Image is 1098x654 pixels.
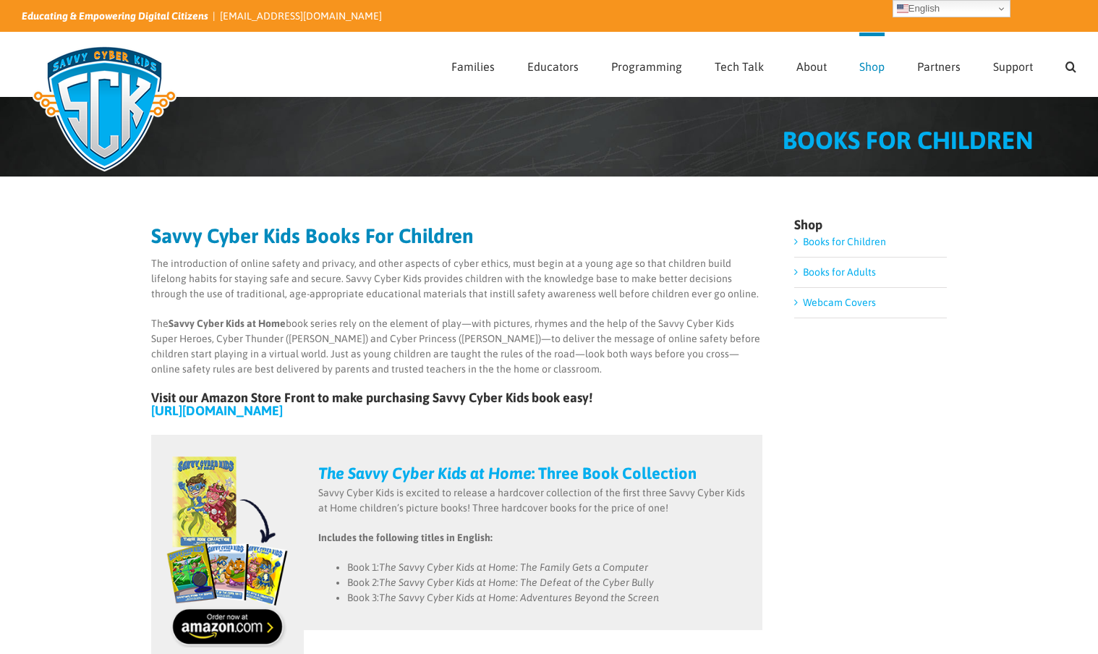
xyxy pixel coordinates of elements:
[993,33,1033,96] a: Support
[169,318,286,329] strong: Savvy Cyber Kids at Home
[347,590,748,606] li: Book 3:
[379,561,648,573] em: The Savvy Cyber Kids at Home: The Family Gets a Computer
[318,464,697,483] a: The Savvy Cyber Kids at Home: Three Book Collection
[451,61,495,72] span: Families
[151,316,762,377] p: The book series rely on the element of play—with pictures, rhymes and the help of the Savvy Cyber...
[151,390,592,405] b: Visit our Amazon Store Front to make purchasing Savvy Cyber Kids book easy!
[22,10,208,22] i: Educating & Empowering Digital Citizens
[803,266,876,278] a: Books for Adults
[917,61,961,72] span: Partners
[318,532,493,543] strong: Includes the following titles in English:
[347,560,748,575] li: Book 1:
[611,33,682,96] a: Programming
[783,126,1033,154] span: BOOKS FOR CHILDREN
[715,61,764,72] span: Tech Talk
[794,218,947,232] h4: Shop
[379,592,659,603] em: The Savvy Cyber Kids at Home: Adventures Beyond the Screen
[859,61,885,72] span: Shop
[611,61,682,72] span: Programming
[527,33,579,96] a: Educators
[347,575,748,590] li: Book 2:
[151,403,283,418] a: [URL][DOMAIN_NAME]
[803,236,886,247] a: Books for Children
[151,224,474,247] strong: Savvy Cyber Kids Books For Children
[897,3,908,14] img: en
[451,33,1076,96] nav: Main Menu
[151,256,762,302] p: The introduction of online safety and privacy, and other aspects of cyber ethics, must begin at a...
[715,33,764,96] a: Tech Talk
[22,36,187,181] img: Savvy Cyber Kids Logo
[318,485,748,516] p: Savvy Cyber Kids is excited to release a hardcover collection of the first three Savvy Cyber Kids...
[379,577,654,588] em: The Savvy Cyber Kids at Home: The Defeat of the Cyber Bully
[1065,33,1076,96] a: Search
[220,10,382,22] a: [EMAIL_ADDRESS][DOMAIN_NAME]
[527,61,579,72] span: Educators
[796,33,827,96] a: About
[451,33,495,96] a: Families
[166,449,289,460] a: books-3-book-collection
[917,33,961,96] a: Partners
[859,33,885,96] a: Shop
[318,464,532,483] em: The Savvy Cyber Kids at Home
[318,464,697,483] strong: : Three Book Collection
[803,297,876,308] a: Webcam Covers
[796,61,827,72] span: About
[993,61,1033,72] span: Support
